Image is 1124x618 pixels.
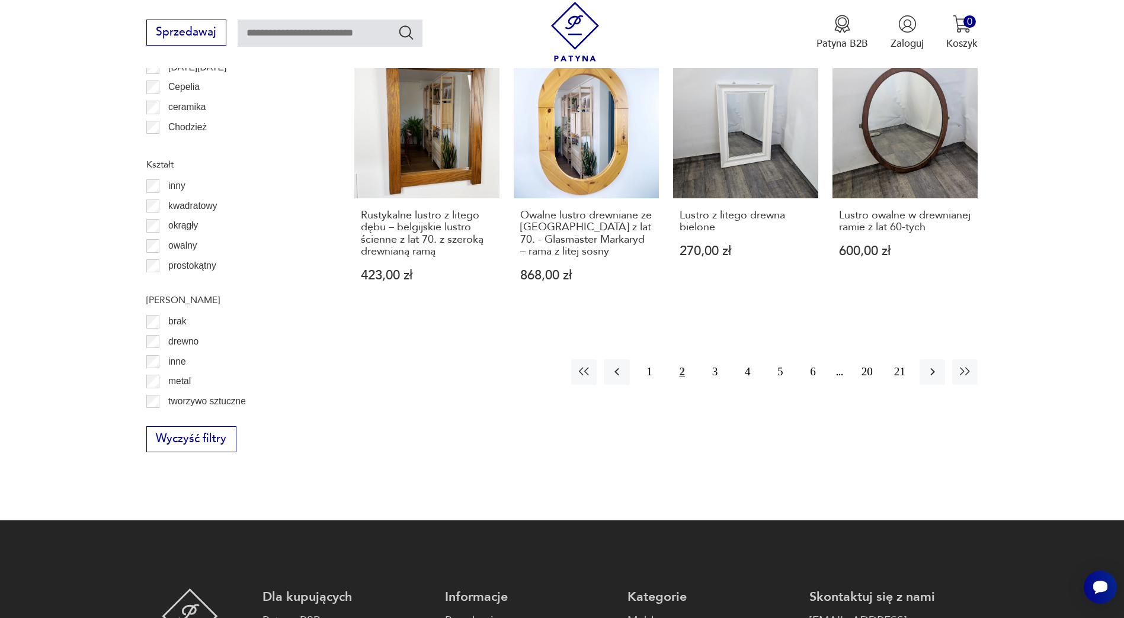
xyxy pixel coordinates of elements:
[361,269,493,282] p: 423,00 zł
[168,354,185,369] p: inne
[146,20,226,46] button: Sprzedawaj
[168,238,197,253] p: owalny
[168,314,186,329] p: brak
[168,198,217,214] p: kwadratowy
[168,258,216,273] p: prostokątny
[637,359,662,385] button: 1
[702,359,728,385] button: 3
[627,588,796,606] p: Kategorie
[832,53,978,310] a: Lustro owalne w drewnianej ramie z lat 60-tychLustro owalne w drewnianej ramie z lat 60-tych600,0...
[839,245,971,257] p: 600,00 zł
[680,210,812,234] h3: Lustro z litego drewna bielone
[146,292,321,308] p: [PERSON_NAME]
[168,79,200,95] p: Cepelia
[361,210,493,258] h3: Rustykalne lustro z litego dębu – belgijskie lustro ścienne z lat 70. z szeroką drewnianą ramą
[398,24,415,41] button: Szukaj
[514,53,659,310] a: Owalne lustro drewniane ze Szwecji z lat 70. - Glasmäster Markaryd – rama z litej sosnyOwalne lus...
[168,334,198,349] p: drewno
[891,37,924,50] p: Zaloguj
[887,359,912,385] button: 21
[816,37,868,50] p: Patyna B2B
[680,245,812,257] p: 270,00 zł
[168,178,185,194] p: inny
[816,15,868,50] a: Ikona medaluPatyna B2B
[354,53,499,310] a: Rustykalne lustro z litego dębu – belgijskie lustro ścienne z lat 70. z szeroką drewnianą ramąRus...
[953,15,971,33] img: Ikona koszyka
[946,15,978,50] button: 0Koszyk
[767,359,793,385] button: 5
[800,359,825,385] button: 6
[168,394,246,409] p: tworzywo sztuczne
[168,218,198,233] p: okrągły
[146,426,236,452] button: Wyczyść filtry
[520,269,652,282] p: 868,00 zł
[520,210,652,258] h3: Owalne lustro drewniane ze [GEOGRAPHIC_DATA] z lat 70. - Glasmäster Markaryd – rama z litej sosny
[833,15,851,33] img: Ikona medalu
[445,588,613,606] p: Informacje
[735,359,760,385] button: 4
[168,120,207,135] p: Chodzież
[891,15,924,50] button: Zaloguj
[168,99,206,115] p: ceramika
[963,15,976,28] div: 0
[854,359,880,385] button: 20
[673,53,818,310] a: Lustro z litego drewna bieloneLustro z litego drewna bielone270,00 zł
[898,15,917,33] img: Ikonka użytkownika
[816,15,868,50] button: Patyna B2B
[545,2,605,62] img: Patyna - sklep z meblami i dekoracjami vintage
[670,359,695,385] button: 2
[168,139,204,154] p: Ćmielów
[168,374,191,389] p: metal
[809,588,978,606] p: Skontaktuj się z nami
[262,588,431,606] p: Dla kupujących
[839,210,971,234] h3: Lustro owalne w drewnianej ramie z lat 60-tych
[1084,571,1117,604] iframe: Smartsupp widget button
[946,37,978,50] p: Koszyk
[146,28,226,38] a: Sprzedawaj
[146,157,321,172] p: Kształt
